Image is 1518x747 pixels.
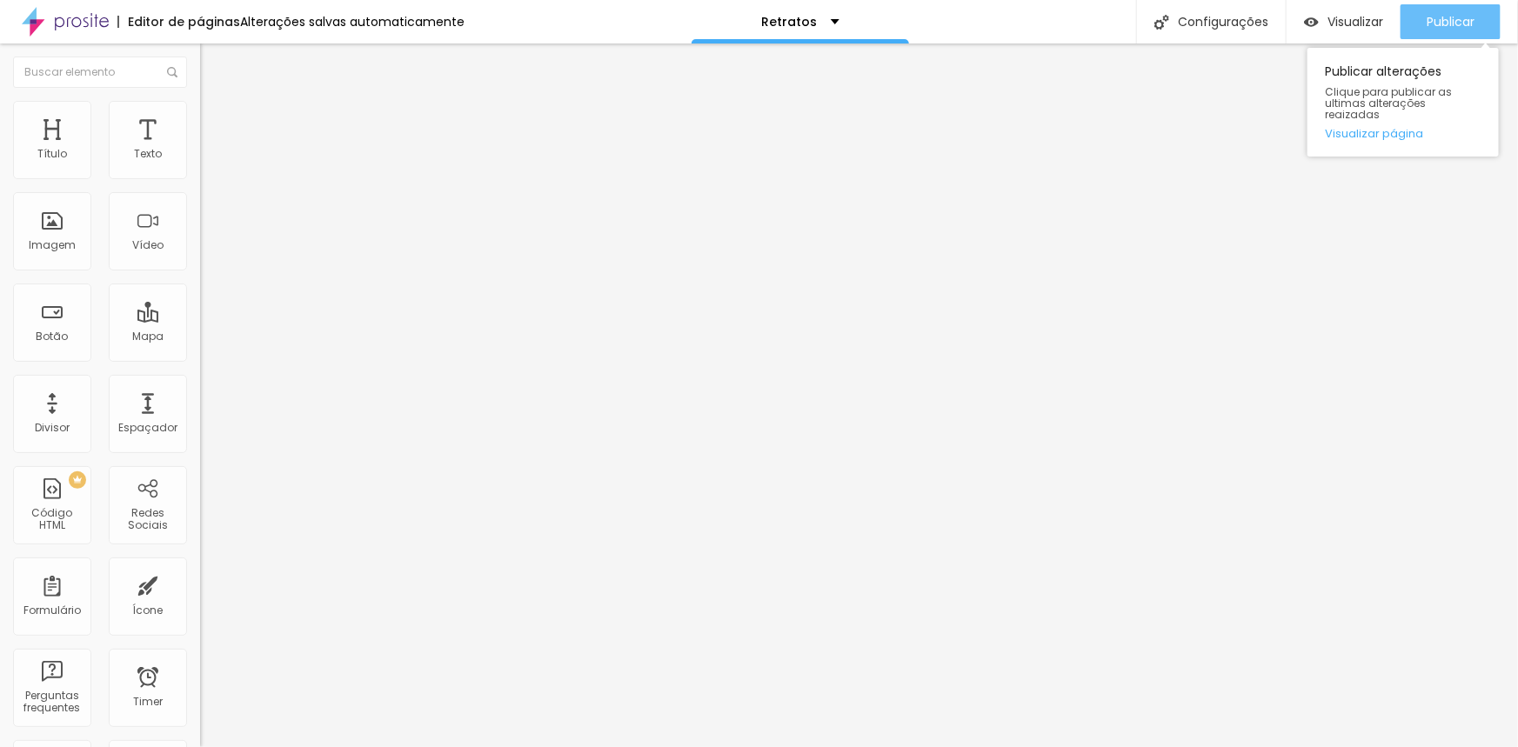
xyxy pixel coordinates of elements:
div: Vídeo [132,239,164,251]
div: Espaçador [118,422,177,434]
div: Texto [134,148,162,160]
div: Publicar alterações [1307,48,1499,157]
button: Visualizar [1287,4,1401,39]
div: Divisor [35,422,70,434]
div: Mapa [132,330,164,343]
div: Redes Sociais [113,507,182,532]
img: view-1.svg [1304,15,1319,30]
span: Clique para publicar as ultimas alterações reaizadas [1325,86,1481,121]
div: Imagem [29,239,76,251]
div: Timer [133,696,163,708]
button: Publicar [1401,4,1501,39]
div: Formulário [23,604,81,617]
span: Publicar [1427,15,1475,29]
div: Botão [37,330,69,343]
img: Icone [1154,15,1169,30]
a: Visualizar página [1325,128,1481,139]
div: Alterações salvas automaticamente [240,16,465,28]
img: Icone [167,67,177,77]
input: Buscar elemento [13,57,187,88]
div: Perguntas frequentes [17,690,86,715]
p: Retratos [762,16,818,28]
span: Visualizar [1327,15,1383,29]
iframe: Editor [200,43,1518,747]
div: Título [37,148,67,160]
div: Código HTML [17,507,86,532]
div: Ícone [133,604,164,617]
div: Editor de páginas [117,16,240,28]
